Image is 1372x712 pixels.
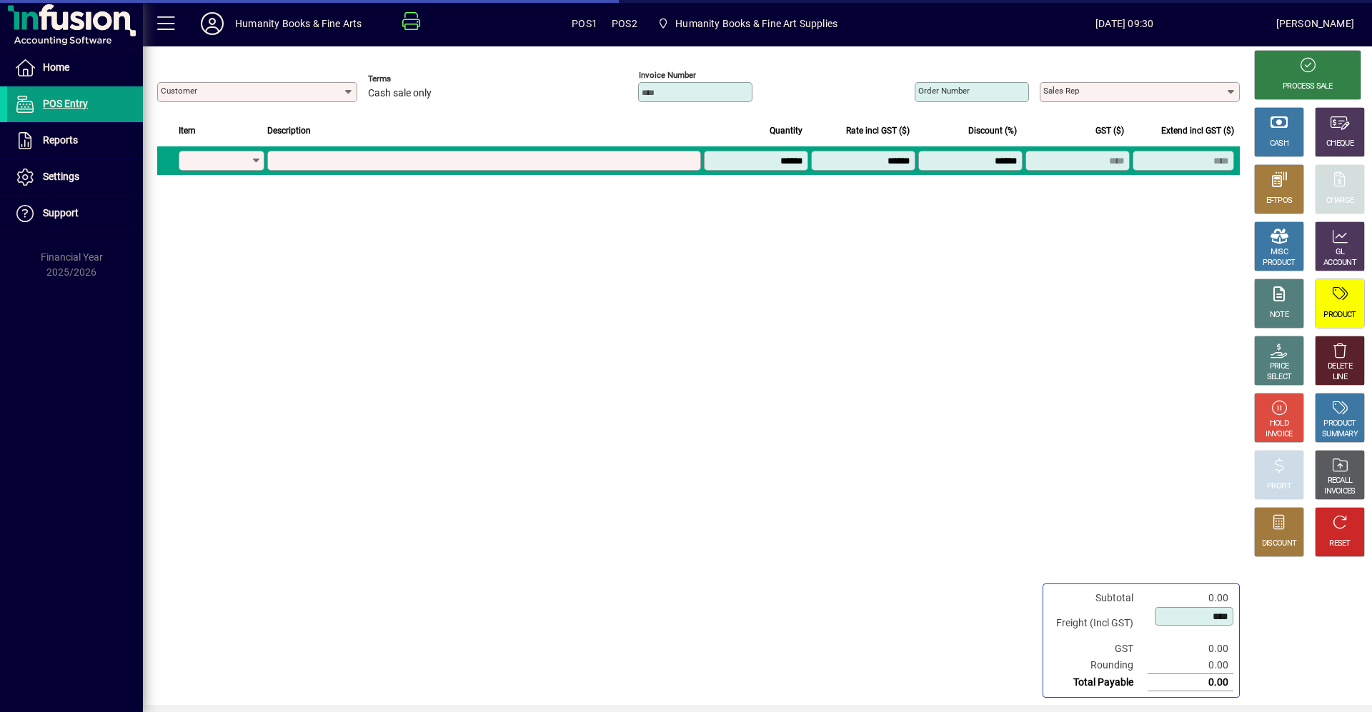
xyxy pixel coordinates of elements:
[1148,657,1233,674] td: 0.00
[7,196,143,231] a: Support
[1336,247,1345,258] div: GL
[1326,196,1354,206] div: CHARGE
[1267,372,1292,383] div: SELECT
[1283,81,1333,92] div: PROCESS SALE
[1270,361,1289,372] div: PRICE
[1161,123,1234,139] span: Extend incl GST ($)
[1328,361,1352,372] div: DELETE
[267,123,311,139] span: Description
[1276,12,1354,35] div: [PERSON_NAME]
[43,171,79,182] span: Settings
[189,11,235,36] button: Profile
[1049,674,1148,691] td: Total Payable
[1148,674,1233,691] td: 0.00
[652,11,843,36] span: Humanity Books & Fine Art Supplies
[7,123,143,159] a: Reports
[1323,418,1356,429] div: PRODUCT
[770,123,802,139] span: Quantity
[1095,123,1124,139] span: GST ($)
[675,12,837,35] span: Humanity Books & Fine Art Supplies
[1323,258,1356,269] div: ACCOUNT
[368,88,432,99] span: Cash sale only
[368,74,454,84] span: Terms
[7,50,143,86] a: Home
[1333,372,1347,383] div: LINE
[43,61,69,73] span: Home
[1326,139,1353,149] div: CHEQUE
[1148,590,1233,606] td: 0.00
[43,207,79,219] span: Support
[846,123,910,139] span: Rate incl GST ($)
[161,86,197,96] mat-label: Customer
[1148,641,1233,657] td: 0.00
[1266,429,1292,440] div: INVOICE
[918,86,970,96] mat-label: Order number
[968,123,1017,139] span: Discount (%)
[1322,429,1358,440] div: SUMMARY
[1262,538,1296,549] div: DISCOUNT
[43,98,88,109] span: POS Entry
[1049,657,1148,674] td: Rounding
[1271,247,1288,258] div: MISC
[1049,641,1148,657] td: GST
[1049,590,1148,606] td: Subtotal
[1328,476,1353,486] div: RECALL
[1267,481,1291,492] div: PROFIT
[43,134,78,146] span: Reports
[1324,486,1355,497] div: INVOICES
[572,12,597,35] span: POS1
[973,12,1276,35] span: [DATE] 09:30
[1263,258,1295,269] div: PRODUCT
[235,12,362,35] div: Humanity Books & Fine Arts
[1270,418,1288,429] div: HOLD
[1270,310,1288,321] div: NOTE
[639,70,696,80] mat-label: Invoice number
[1043,86,1079,96] mat-label: Sales rep
[1329,538,1351,549] div: RESET
[1270,139,1288,149] div: CASH
[1049,606,1148,641] td: Freight (Incl GST)
[1323,310,1356,321] div: PRODUCT
[179,123,196,139] span: Item
[612,12,637,35] span: POS2
[7,159,143,195] a: Settings
[1266,196,1293,206] div: EFTPOS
